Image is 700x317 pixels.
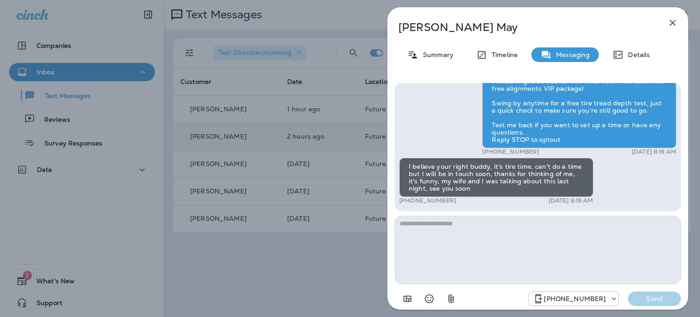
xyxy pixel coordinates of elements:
[398,21,647,34] p: [PERSON_NAME] May
[398,290,417,308] button: Add in a premade template
[544,295,606,302] p: [PHONE_NUMBER]
[551,51,590,58] p: Messaging
[420,290,438,308] button: Select an emoji
[418,51,453,58] p: Summary
[529,293,618,304] div: +1 (928) 232-1970
[399,197,456,204] p: [PHONE_NUMBER]
[549,197,593,204] p: [DATE] 8:19 AM
[487,51,518,58] p: Timeline
[482,148,539,156] p: [PHONE_NUMBER]
[399,158,593,197] div: I believe your right buddy, it's tire time, can't do a time but I will be in touch soon, thanks f...
[632,148,676,156] p: [DATE] 8:16 AM
[623,51,650,58] p: Details
[482,58,676,148] div: Hey [PERSON_NAME], this is [PERSON_NAME] at Future Tire Show Low. Just a quick heads up—your vehi...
